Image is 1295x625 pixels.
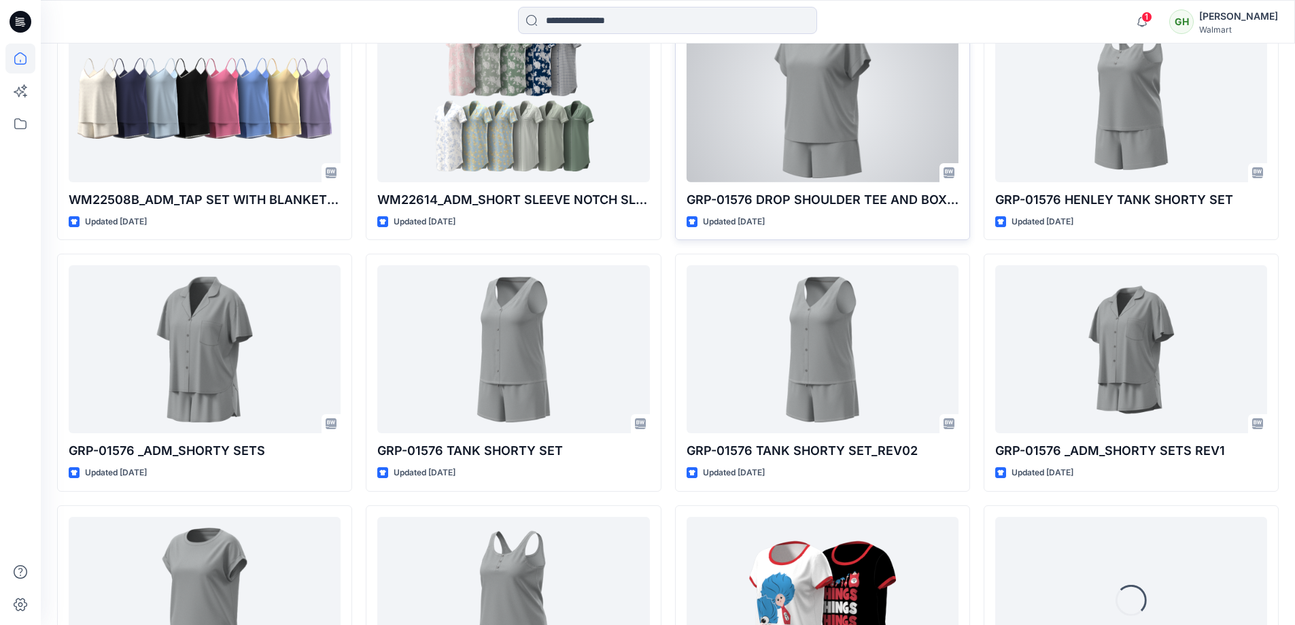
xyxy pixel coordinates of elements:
div: GH [1169,10,1194,34]
a: WM22614_ADM_SHORT SLEEVE NOTCH SLEEPSHIRT_COLORWAY [377,14,649,182]
a: GRP-01576 DROP SHOULDER TEE AND BOXER SET [687,14,959,182]
p: GRP-01576 TANK SHORTY SET [377,441,649,460]
p: GRP-01576 HENLEY TANK SHORTY SET [995,190,1267,209]
a: GRP-01576 HENLEY TANK SHORTY SET [995,14,1267,182]
p: WM22508B_ADM_TAP SET WITH BLANKET STITCH_COLORWAY [69,190,341,209]
p: Updated [DATE] [1012,466,1073,480]
a: GRP-01576 TANK SHORTY SET_REV02 [687,265,959,433]
p: Updated [DATE] [394,215,455,229]
p: GRP-01576 TANK SHORTY SET_REV02 [687,441,959,460]
p: WM22614_ADM_SHORT SLEEVE NOTCH SLEEPSHIRT_COLORWAY [377,190,649,209]
p: Updated [DATE] [85,466,147,480]
p: GRP-01576 DROP SHOULDER TEE AND BOXER SET [687,190,959,209]
a: GRP-01576 TANK SHORTY SET [377,265,649,433]
div: [PERSON_NAME] [1199,8,1278,24]
div: Walmart [1199,24,1278,35]
a: GRP-01576 _ADM_SHORTY SETS REV1 [995,265,1267,433]
span: 1 [1141,12,1152,22]
a: GRP-01576 _ADM_SHORTY SETS [69,265,341,433]
p: Updated [DATE] [703,466,765,480]
p: Updated [DATE] [85,215,147,229]
p: Updated [DATE] [394,466,455,480]
a: WM22508B_ADM_TAP SET WITH BLANKET STITCH_COLORWAY [69,14,341,182]
p: Updated [DATE] [703,215,765,229]
p: GRP-01576 _ADM_SHORTY SETS REV1 [995,441,1267,460]
p: Updated [DATE] [1012,215,1073,229]
p: GRP-01576 _ADM_SHORTY SETS [69,441,341,460]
